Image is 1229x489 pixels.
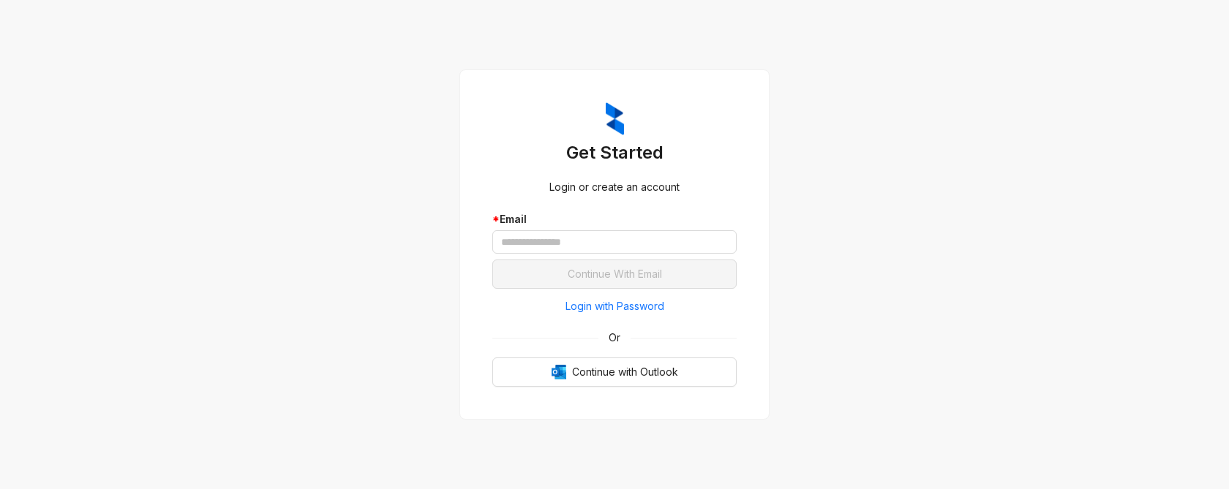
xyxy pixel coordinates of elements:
[492,179,737,195] div: Login or create an account
[598,330,631,346] span: Or
[492,295,737,318] button: Login with Password
[572,364,678,380] span: Continue with Outlook
[492,357,737,387] button: OutlookContinue with Outlook
[606,102,624,136] img: ZumaIcon
[492,141,737,164] h3: Get Started
[552,365,566,379] img: Outlook
[492,211,737,227] div: Email
[492,259,737,289] button: Continue With Email
[565,298,664,314] span: Login with Password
